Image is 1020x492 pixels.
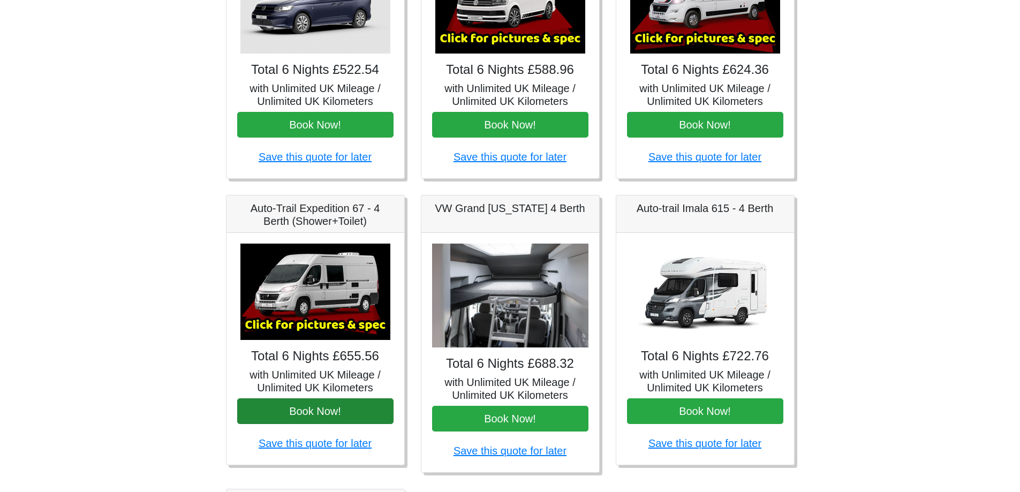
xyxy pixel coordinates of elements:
button: Book Now! [237,398,394,424]
img: Auto-trail Imala 615 - 4 Berth [630,244,780,340]
h5: VW Grand [US_STATE] 4 Berth [432,202,588,215]
h4: Total 6 Nights £722.76 [627,349,783,364]
button: Book Now! [432,406,588,432]
button: Book Now! [237,112,394,138]
h5: with Unlimited UK Mileage / Unlimited UK Kilometers [627,368,783,394]
h5: with Unlimited UK Mileage / Unlimited UK Kilometers [237,82,394,108]
h5: with Unlimited UK Mileage / Unlimited UK Kilometers [432,376,588,402]
a: Save this quote for later [259,437,372,449]
button: Book Now! [627,398,783,424]
h5: with Unlimited UK Mileage / Unlimited UK Kilometers [432,82,588,108]
h4: Total 6 Nights £655.56 [237,349,394,364]
a: Save this quote for later [648,437,761,449]
h4: Total 6 Nights £688.32 [432,356,588,372]
h5: Auto-trail Imala 615 - 4 Berth [627,202,783,215]
h4: Total 6 Nights £522.54 [237,62,394,78]
img: Auto-Trail Expedition 67 - 4 Berth (Shower+Toilet) [240,244,390,340]
h4: Total 6 Nights £624.36 [627,62,783,78]
h5: Auto-Trail Expedition 67 - 4 Berth (Shower+Toilet) [237,202,394,228]
a: Save this quote for later [259,151,372,163]
a: Save this quote for later [648,151,761,163]
img: VW Grand California 4 Berth [432,244,588,348]
a: Save this quote for later [454,445,566,457]
h4: Total 6 Nights £588.96 [432,62,588,78]
a: Save this quote for later [454,151,566,163]
h5: with Unlimited UK Mileage / Unlimited UK Kilometers [627,82,783,108]
h5: with Unlimited UK Mileage / Unlimited UK Kilometers [237,368,394,394]
button: Book Now! [432,112,588,138]
button: Book Now! [627,112,783,138]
